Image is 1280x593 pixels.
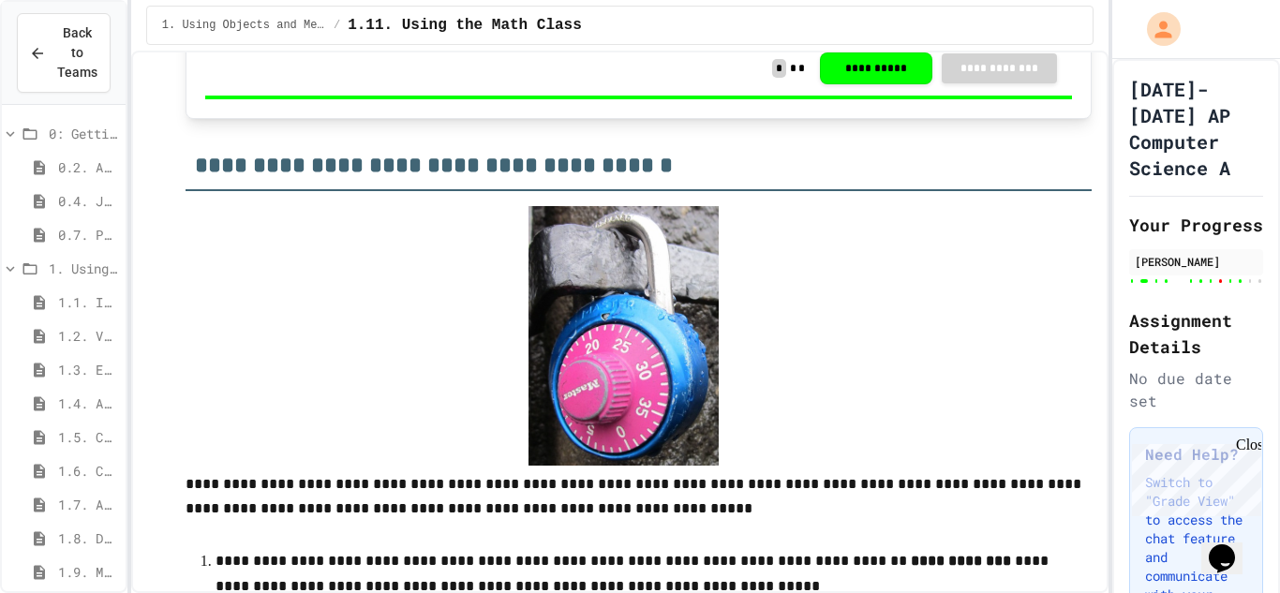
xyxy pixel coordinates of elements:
[58,360,118,379] span: 1.3. Expressions and Output [New]
[334,18,340,33] span: /
[1201,518,1261,574] iframe: chat widget
[1124,437,1261,516] iframe: chat widget
[1135,253,1258,270] div: [PERSON_NAME]
[348,14,582,37] span: 1.11. Using the Math Class
[58,562,118,582] span: 1.9. Method Signatures
[58,157,118,177] span: 0.2. About the AP CSA Exam
[58,461,118,481] span: 1.6. Compound Assignment Operators
[57,23,97,82] span: Back to Teams
[1129,212,1263,238] h2: Your Progress
[162,18,326,33] span: 1. Using Objects and Methods
[58,528,118,548] span: 1.8. Documentation with Comments and Preconditions
[58,393,118,413] span: 1.4. Assignment and Input
[1129,307,1263,360] h2: Assignment Details
[58,225,118,245] span: 0.7. Pretest for the AP CSA Exam
[58,326,118,346] span: 1.2. Variables and Data Types
[1129,367,1263,412] div: No due date set
[49,124,118,143] span: 0: Getting Started
[58,495,118,514] span: 1.7. APIs and Libraries
[58,427,118,447] span: 1.5. Casting and Ranges of Values
[58,191,118,211] span: 0.4. Java Development Environments
[58,292,118,312] span: 1.1. Introduction to Algorithms, Programming, and Compilers
[1127,7,1185,51] div: My Account
[49,259,118,278] span: 1. Using Objects and Methods
[7,7,129,119] div: Chat with us now!Close
[1129,76,1263,181] h1: [DATE]-[DATE] AP Computer Science A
